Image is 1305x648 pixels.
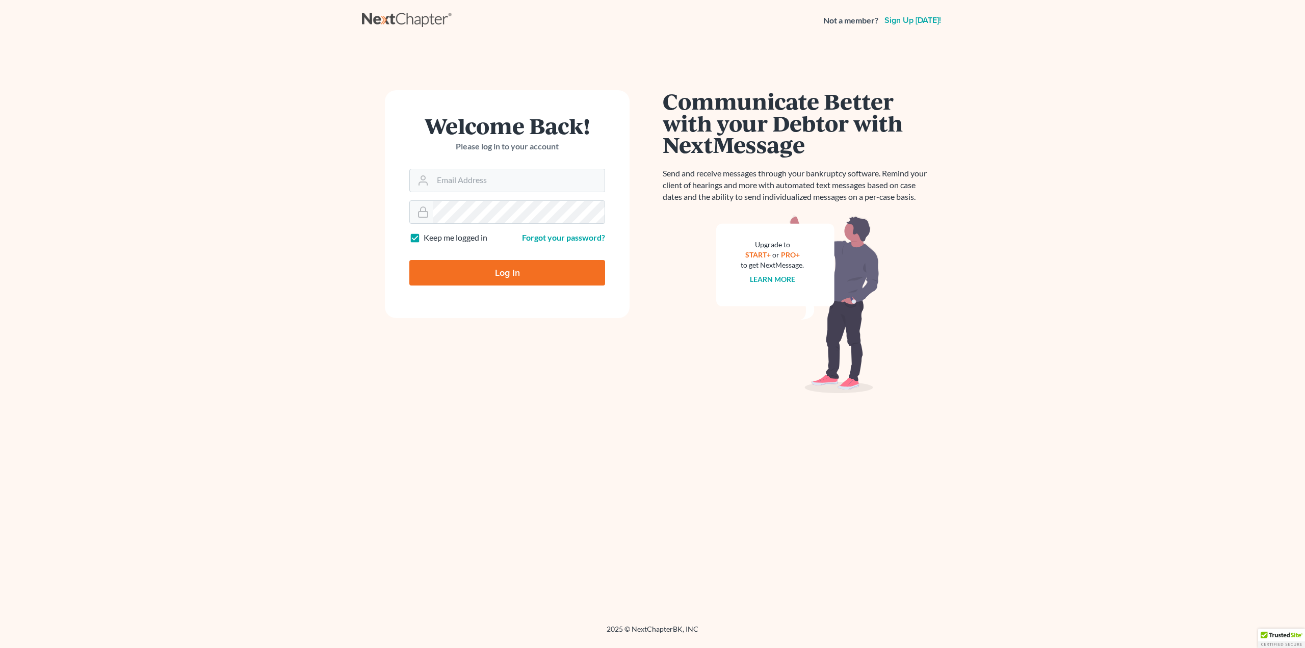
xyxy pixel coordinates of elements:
[433,169,605,192] input: Email Address
[741,260,804,270] div: to get NextMessage.
[745,250,771,259] a: START+
[663,168,933,203] p: Send and receive messages through your bankruptcy software. Remind your client of hearings and mo...
[409,115,605,137] h1: Welcome Back!
[663,90,933,155] h1: Communicate Better with your Debtor with NextMessage
[424,232,487,244] label: Keep me logged in
[781,250,800,259] a: PRO+
[362,624,943,642] div: 2025 © NextChapterBK, INC
[409,141,605,152] p: Please log in to your account
[522,232,605,242] a: Forgot your password?
[1258,629,1305,648] div: TrustedSite Certified
[750,275,795,283] a: Learn more
[409,260,605,286] input: Log In
[772,250,779,259] span: or
[823,15,878,27] strong: Not a member?
[741,240,804,250] div: Upgrade to
[882,16,943,24] a: Sign up [DATE]!
[716,215,879,394] img: nextmessage_bg-59042aed3d76b12b5cd301f8e5b87938c9018125f34e5fa2b7a6b67550977c72.svg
